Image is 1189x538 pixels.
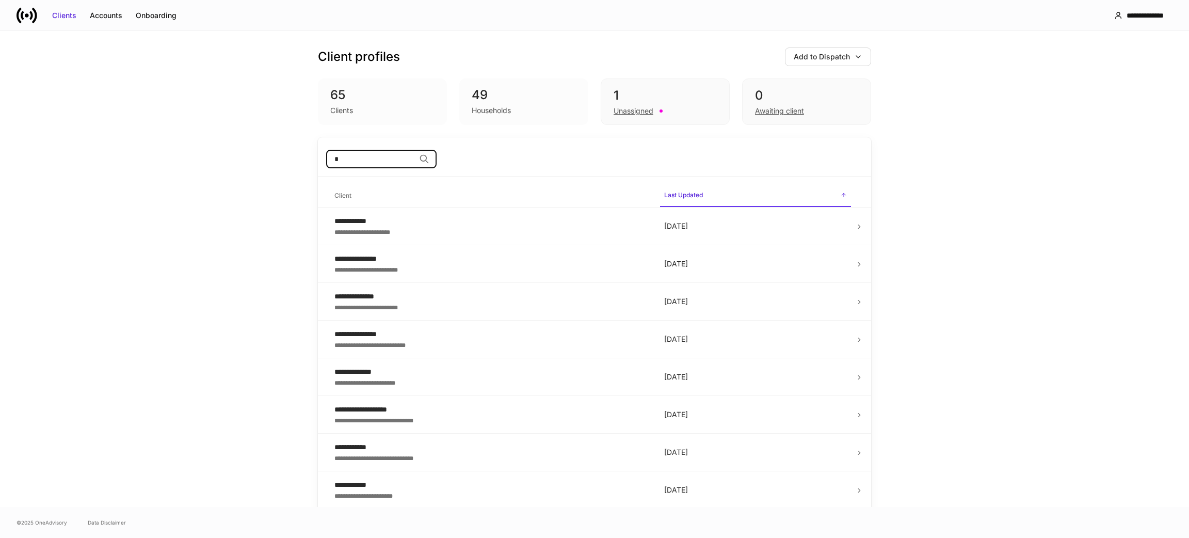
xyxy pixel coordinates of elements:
[660,185,851,207] span: Last Updated
[83,7,129,24] button: Accounts
[785,48,871,66] button: Add to Dispatch
[664,409,847,420] p: [DATE]
[45,7,83,24] button: Clients
[664,259,847,269] p: [DATE]
[330,87,435,103] div: 65
[664,372,847,382] p: [DATE]
[664,190,703,200] h6: Last Updated
[614,106,653,116] div: Unassigned
[136,10,176,21] div: Onboarding
[755,106,804,116] div: Awaiting client
[794,52,850,62] div: Add to Dispatch
[755,87,858,104] div: 0
[90,10,122,21] div: Accounts
[664,334,847,344] p: [DATE]
[664,296,847,307] p: [DATE]
[334,191,351,200] h6: Client
[318,49,400,65] h3: Client profiles
[17,518,67,527] span: © 2025 OneAdvisory
[664,447,847,457] p: [DATE]
[330,185,652,207] span: Client
[129,7,183,24] button: Onboarding
[472,87,576,103] div: 49
[88,518,126,527] a: Data Disclaimer
[742,78,871,125] div: 0Awaiting client
[664,221,847,231] p: [DATE]
[330,105,353,116] div: Clients
[52,10,76,21] div: Clients
[614,87,717,104] div: 1
[472,105,511,116] div: Households
[664,485,847,495] p: [DATE]
[601,78,730,125] div: 1Unassigned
